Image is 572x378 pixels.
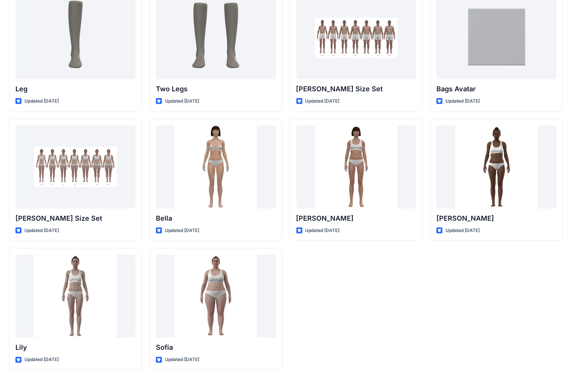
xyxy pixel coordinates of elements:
p: Updated [DATE] [445,227,480,235]
p: Updated [DATE] [305,227,340,235]
a: Sofia [156,255,276,338]
p: Sofia [156,342,276,353]
p: Two Legs [156,84,276,94]
a: Lily [15,255,136,338]
a: Olivia Size Set [15,126,136,209]
p: Updated [DATE] [445,97,480,105]
p: Updated [DATE] [165,227,199,235]
p: Updated [DATE] [165,356,199,364]
p: Updated [DATE] [24,97,59,105]
p: [PERSON_NAME] Size Set [15,213,136,224]
a: Bella [156,126,276,209]
p: Updated [DATE] [165,97,199,105]
p: Updated [DATE] [24,356,59,364]
p: Bags Avatar [436,84,557,94]
a: Gabrielle [436,126,557,209]
p: [PERSON_NAME] [296,213,416,224]
p: Leg [15,84,136,94]
p: [PERSON_NAME] [436,213,557,224]
p: Lily [15,342,136,353]
p: Updated [DATE] [24,227,59,235]
p: Updated [DATE] [305,97,340,105]
p: [PERSON_NAME] Size Set [296,84,416,94]
a: Emma [296,126,416,209]
p: Bella [156,213,276,224]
